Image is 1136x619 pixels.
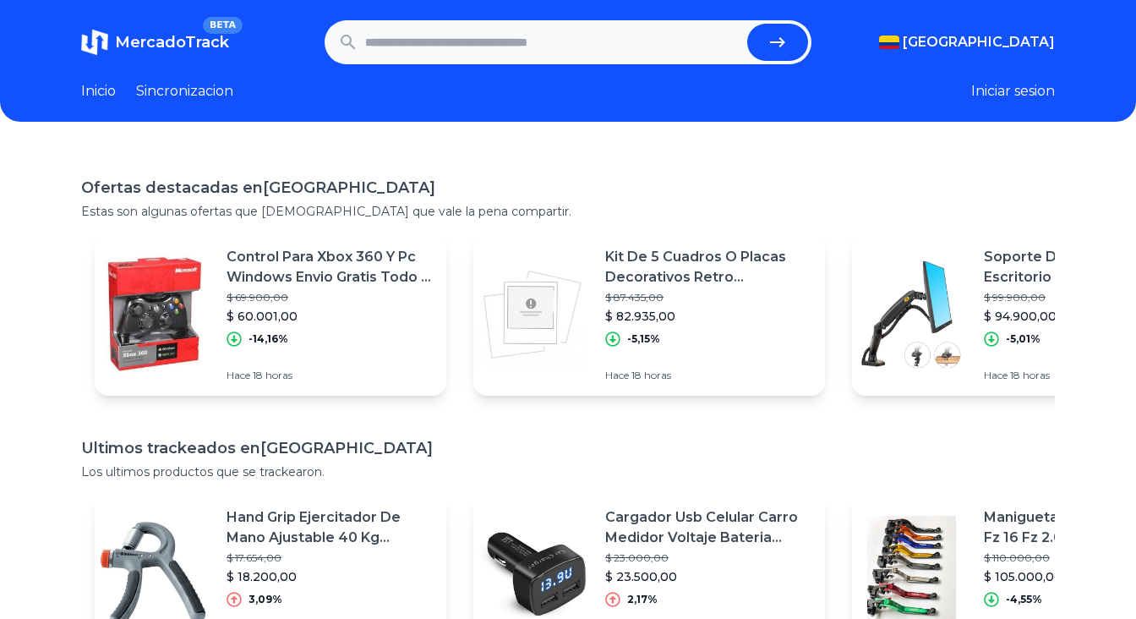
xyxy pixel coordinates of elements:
[227,291,433,304] p: $ 69.900,00
[95,255,213,374] img: Featured image
[203,17,243,34] span: BETA
[81,29,108,56] img: MercadoTrack
[971,81,1055,101] button: Iniciar sesion
[115,33,229,52] span: MercadoTrack
[248,593,282,606] p: 3,09%
[81,81,116,101] a: Inicio
[81,29,229,56] a: MercadoTrackBETA
[605,551,811,565] p: $ 23.000,00
[227,551,433,565] p: $ 17.654,00
[852,255,970,374] img: Featured image
[227,369,433,382] p: Hace 18 horas
[1006,593,1042,606] p: -4,55%
[627,332,660,346] p: -5,15%
[605,291,811,304] p: $ 87.435,00
[627,593,658,606] p: 2,17%
[605,507,811,548] p: Cargador Usb Celular Carro Medidor Voltaje Bateria Vehicular
[879,36,899,49] img: Colombia
[248,332,288,346] p: -14,16%
[227,308,433,325] p: $ 60.001,00
[227,247,433,288] p: Control Para Xbox 360 Y Pc Windows Envio Gratis Todo El Pais
[81,463,1055,480] p: Los ultimos productos que se trackearon.
[81,436,1055,460] h1: Ultimos trackeados en [GEOGRAPHIC_DATA]
[473,233,825,396] a: Featured imageKit De 5 Cuadros O Placas Decorativos Retro Economicos$ 87.435,00$ 82.935,00-5,15%H...
[605,369,811,382] p: Hace 18 horas
[605,247,811,288] p: Kit De 5 Cuadros O Placas Decorativos Retro Economicos
[227,507,433,548] p: Hand Grip Ejercitador De Mano Ajustable 40 Kg Sportfitness
[81,203,1055,220] p: Estas son algunas ofertas que [DEMOGRAPHIC_DATA] que vale la pena compartir.
[879,32,1055,52] button: [GEOGRAPHIC_DATA]
[136,81,233,101] a: Sincronizacion
[81,176,1055,200] h1: Ofertas destacadas en [GEOGRAPHIC_DATA]
[1006,332,1040,346] p: -5,01%
[95,233,446,396] a: Featured imageControl Para Xbox 360 Y Pc Windows Envio Gratis Todo El Pais$ 69.900,00$ 60.001,00-...
[605,308,811,325] p: $ 82.935,00
[903,32,1055,52] span: [GEOGRAPHIC_DATA]
[605,568,811,585] p: $ 23.500,00
[227,568,433,585] p: $ 18.200,00
[473,255,592,374] img: Featured image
